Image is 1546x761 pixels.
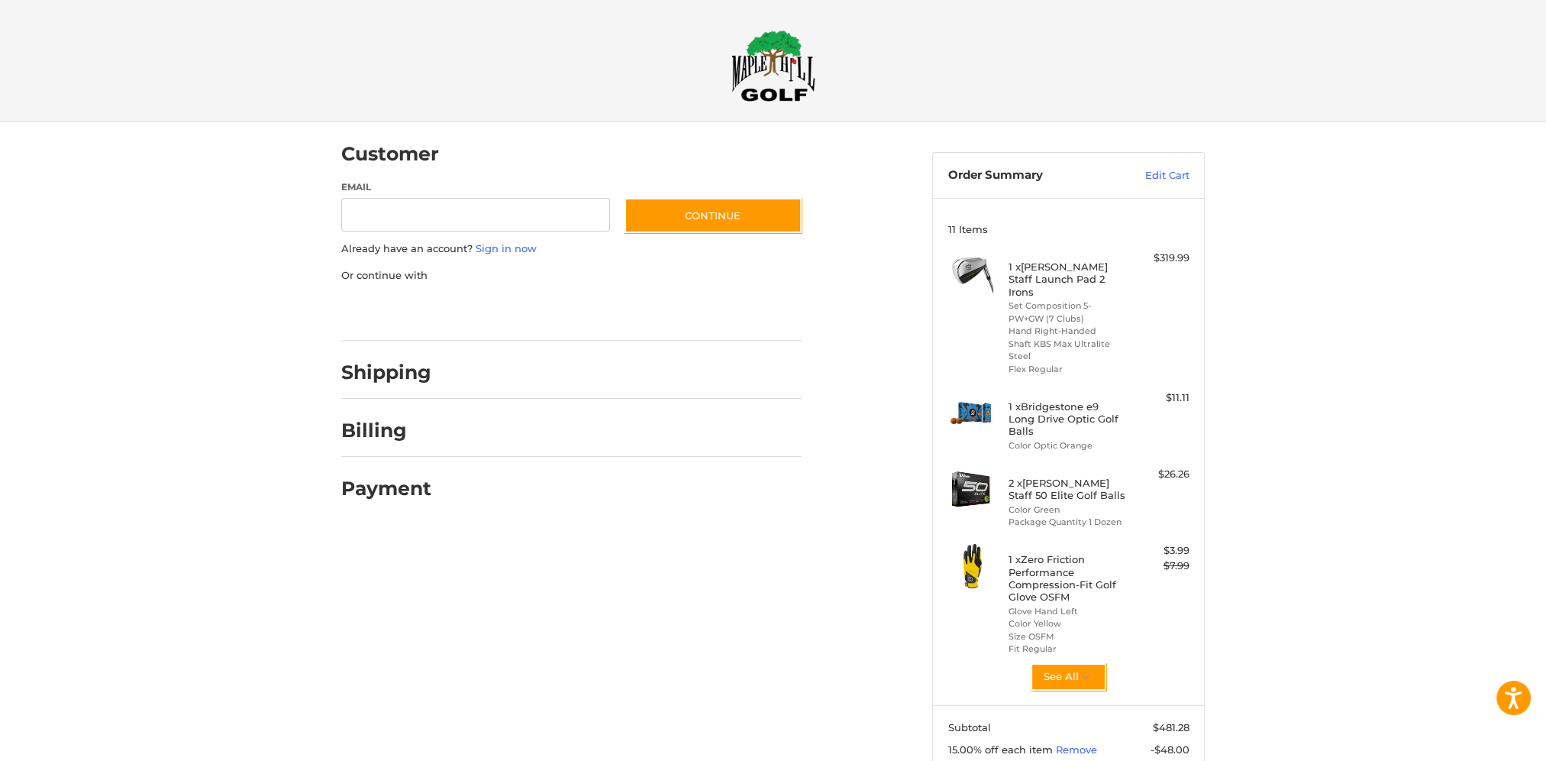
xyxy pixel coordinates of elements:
h4: 2 x [PERSON_NAME] Staff 50 Elite Golf Balls [1009,477,1125,502]
h4: 1 x Zero Friction Performance Compression-Fit Golf Glove OSFM [1009,553,1125,603]
h2: Customer [341,142,439,166]
li: Hand Right-Handed [1009,325,1125,338]
li: Size OSFM [1009,630,1125,643]
li: Color Yellow [1009,617,1125,630]
li: Color Green [1009,504,1125,517]
iframe: PayPal-paylater [466,298,580,325]
li: Package Quantity 1 Dozen [1009,516,1125,529]
li: Fit Regular [1009,643,1125,656]
iframe: PayPal-paypal [337,298,451,325]
h2: Payment [341,477,431,500]
div: $3.99 [1129,543,1189,559]
div: $319.99 [1129,251,1189,266]
iframe: Google Customer Reviews [1420,720,1546,761]
img: Maple Hill Golf [731,30,815,102]
h2: Shipping [341,361,431,384]
span: Subtotal [948,721,991,733]
span: -$48.00 [1151,743,1189,756]
p: Already have an account? [341,241,802,257]
iframe: PayPal-venmo [595,298,710,325]
li: Color Optic Orange [1009,439,1125,452]
div: $11.11 [1129,390,1189,406]
button: See All [1031,663,1106,691]
h4: 1 x [PERSON_NAME] Staff Launch Pad 2 Irons [1009,261,1125,298]
h4: 1 x Bridgestone e9 Long Drive Optic Golf Balls [1009,400,1125,438]
h3: 11 Items [948,223,1189,235]
a: Sign in now [476,242,537,254]
h2: Billing [341,419,431,442]
div: $7.99 [1129,559,1189,574]
a: Edit Cart [1112,168,1189,183]
h3: Order Summary [948,168,1112,183]
li: Shaft KBS Max Ultralite Steel [1009,338,1125,363]
li: Flex Regular [1009,363,1125,376]
button: Continue [625,198,802,233]
li: Glove Hand Left [1009,605,1125,618]
span: $481.28 [1153,721,1189,733]
label: Email [341,180,610,194]
span: 15.00% off each item [948,743,1056,756]
li: Set Composition 5-PW+GW (7 Clubs) [1009,300,1125,325]
a: Remove [1056,743,1097,756]
p: Or continue with [341,268,802,283]
div: $26.26 [1129,467,1189,482]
